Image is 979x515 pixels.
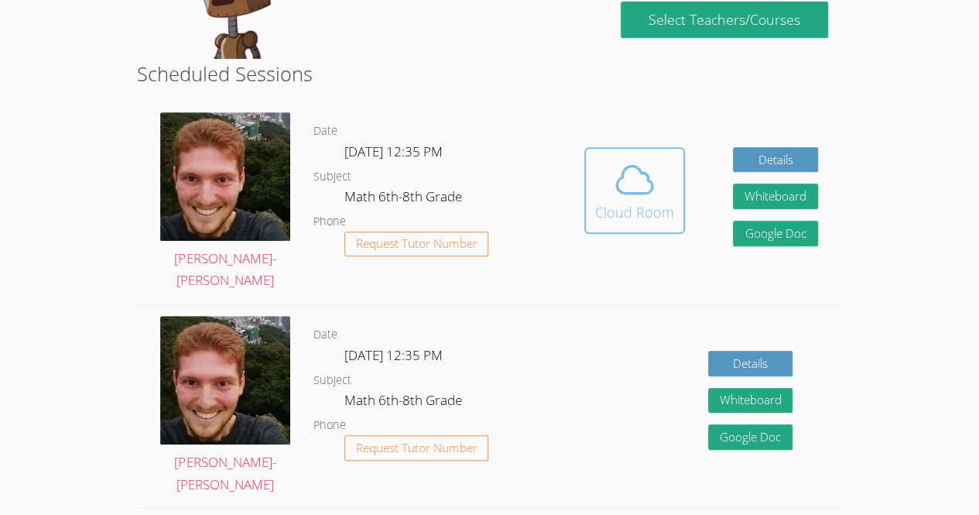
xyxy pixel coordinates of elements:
[313,122,337,141] dt: Date
[733,147,818,173] a: Details
[313,371,351,390] dt: Subject
[595,201,674,223] div: Cloud Room
[356,238,478,249] span: Request Tutor Number
[313,212,346,232] dt: Phone
[160,112,290,292] a: [PERSON_NAME]-[PERSON_NAME]
[313,325,337,345] dt: Date
[708,351,793,376] a: Details
[313,167,351,187] dt: Subject
[160,316,290,444] img: avatar.png
[344,142,443,160] span: [DATE] 12:35 PM
[344,435,489,461] button: Request Tutor Number
[313,416,346,435] dt: Phone
[708,424,793,450] a: Google Doc
[356,442,478,454] span: Request Tutor Number
[344,390,465,416] dd: Math 6th-8th Grade
[344,232,489,257] button: Request Tutor Number
[160,316,290,496] a: [PERSON_NAME]-[PERSON_NAME]
[733,221,818,246] a: Google Doc
[621,2,827,38] a: Select Teachers/Courses
[708,388,793,414] button: Whiteboard
[584,147,685,234] button: Cloud Room
[137,59,842,88] h2: Scheduled Sessions
[344,186,465,212] dd: Math 6th-8th Grade
[344,346,443,364] span: [DATE] 12:35 PM
[733,184,818,209] button: Whiteboard
[160,112,290,240] img: avatar.png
